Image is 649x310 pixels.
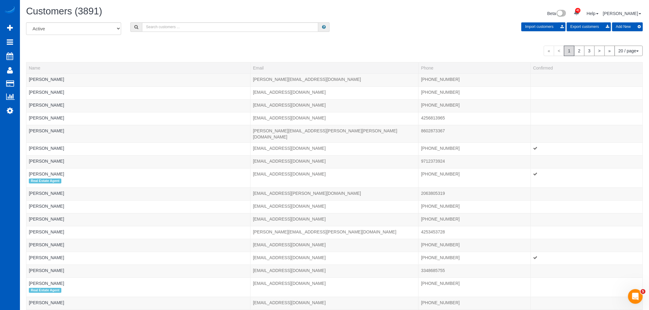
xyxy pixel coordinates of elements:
[26,252,251,265] td: Name
[250,213,418,226] td: Email
[521,22,566,31] button: Import customers
[250,62,418,74] th: Email
[26,74,251,86] td: Name
[531,297,643,310] td: Confirmed
[544,46,643,56] nav: Pagination navigation
[531,62,643,74] th: Confirmed
[574,46,585,56] a: 2
[29,268,64,273] a: [PERSON_NAME]
[142,22,318,32] input: Search customers ...
[26,213,251,226] td: Name
[250,155,418,168] td: Email
[29,82,248,84] div: Tags
[547,11,566,16] a: Beta
[29,128,64,133] a: [PERSON_NAME]
[531,112,643,125] td: Confirmed
[29,281,64,286] a: [PERSON_NAME]
[554,46,564,56] span: <
[641,289,646,294] span: 5
[29,108,248,110] div: Tags
[29,151,248,153] div: Tags
[26,168,251,187] td: Name
[250,99,418,112] td: Email
[250,265,418,278] td: Email
[26,125,251,142] td: Name
[531,125,643,142] td: Confirmed
[531,226,643,239] td: Confirmed
[531,278,643,297] td: Confirmed
[26,112,251,125] td: Name
[29,134,248,135] div: Tags
[531,99,643,112] td: Confirmed
[531,265,643,278] td: Confirmed
[419,187,531,200] td: Phone
[29,164,248,166] div: Tags
[531,155,643,168] td: Confirmed
[605,46,615,56] a: »
[556,10,566,18] img: New interface
[628,289,643,304] iframe: Intercom live chat
[29,172,64,176] a: [PERSON_NAME]
[4,6,16,15] img: Automaid Logo
[250,239,418,252] td: Email
[29,274,248,275] div: Tags
[419,168,531,187] td: Phone
[29,146,64,151] a: [PERSON_NAME]
[29,229,64,234] a: [PERSON_NAME]
[419,213,531,226] td: Phone
[26,99,251,112] td: Name
[26,297,251,310] td: Name
[26,6,102,17] span: Customers (3891)
[250,142,418,155] td: Email
[570,6,582,20] a: 41
[531,252,643,265] td: Confirmed
[250,226,418,239] td: Email
[26,187,251,200] td: Name
[419,99,531,112] td: Phone
[419,297,531,310] td: Phone
[26,86,251,99] td: Name
[419,239,531,252] td: Phone
[419,278,531,297] td: Phone
[419,125,531,142] td: Phone
[587,11,599,16] a: Help
[26,142,251,155] td: Name
[531,168,643,187] td: Confirmed
[26,265,251,278] td: Name
[26,278,251,297] td: Name
[419,252,531,265] td: Phone
[29,242,64,247] a: [PERSON_NAME]
[29,300,64,305] a: [PERSON_NAME]
[575,8,581,13] span: 41
[544,46,554,56] span: «
[531,200,643,213] td: Confirmed
[250,187,418,200] td: Email
[531,86,643,99] td: Confirmed
[29,121,248,123] div: Tags
[29,177,248,185] div: Tags
[29,288,61,293] span: Real Estate Agent
[29,196,248,198] div: Tags
[29,191,64,196] a: [PERSON_NAME]
[29,217,64,221] a: [PERSON_NAME]
[419,226,531,239] td: Phone
[250,125,418,142] td: Email
[615,46,643,56] button: 20 / page
[29,255,64,260] a: [PERSON_NAME]
[531,74,643,86] td: Confirmed
[26,226,251,239] td: Name
[26,239,251,252] td: Name
[531,213,643,226] td: Confirmed
[419,142,531,155] td: Phone
[603,11,641,16] a: [PERSON_NAME]
[29,204,64,209] a: [PERSON_NAME]
[29,115,64,120] a: [PERSON_NAME]
[29,209,248,211] div: Tags
[29,179,61,183] span: Real Estate Agent
[531,239,643,252] td: Confirmed
[419,62,531,74] th: Phone
[531,187,643,200] td: Confirmed
[29,235,248,236] div: Tags
[29,77,64,82] a: [PERSON_NAME]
